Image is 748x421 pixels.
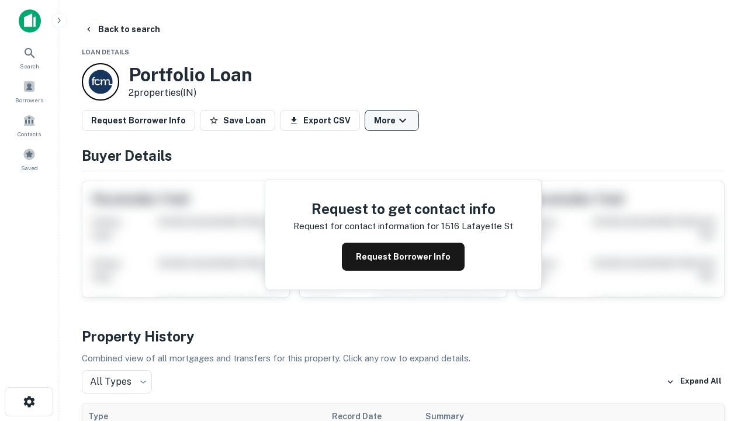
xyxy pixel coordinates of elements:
a: Contacts [4,109,55,141]
p: Request for contact information for [293,219,439,233]
span: Loan Details [82,49,129,56]
h3: Portfolio Loan [129,64,252,86]
div: All Types [82,370,152,394]
button: More [365,110,419,131]
p: Combined view of all mortgages and transfers for this property. Click any row to expand details. [82,351,725,365]
span: Saved [21,163,38,172]
iframe: Chat Widget [690,290,748,346]
button: Expand All [663,373,725,391]
span: Borrowers [15,95,43,105]
a: Borrowers [4,75,55,107]
button: Back to search [79,19,165,40]
button: Save Loan [200,110,275,131]
button: Export CSV [280,110,360,131]
button: Request Borrower Info [82,110,195,131]
span: Search [20,61,39,71]
h4: Request to get contact info [293,198,513,219]
h4: Property History [82,326,725,347]
p: 1516 lafayette st [441,219,513,233]
span: Contacts [18,129,41,139]
img: capitalize-icon.png [19,9,41,33]
a: Search [4,42,55,73]
p: 2 properties (IN) [129,86,252,100]
a: Saved [4,143,55,175]
h4: Buyer Details [82,145,725,166]
button: Request Borrower Info [342,243,465,271]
